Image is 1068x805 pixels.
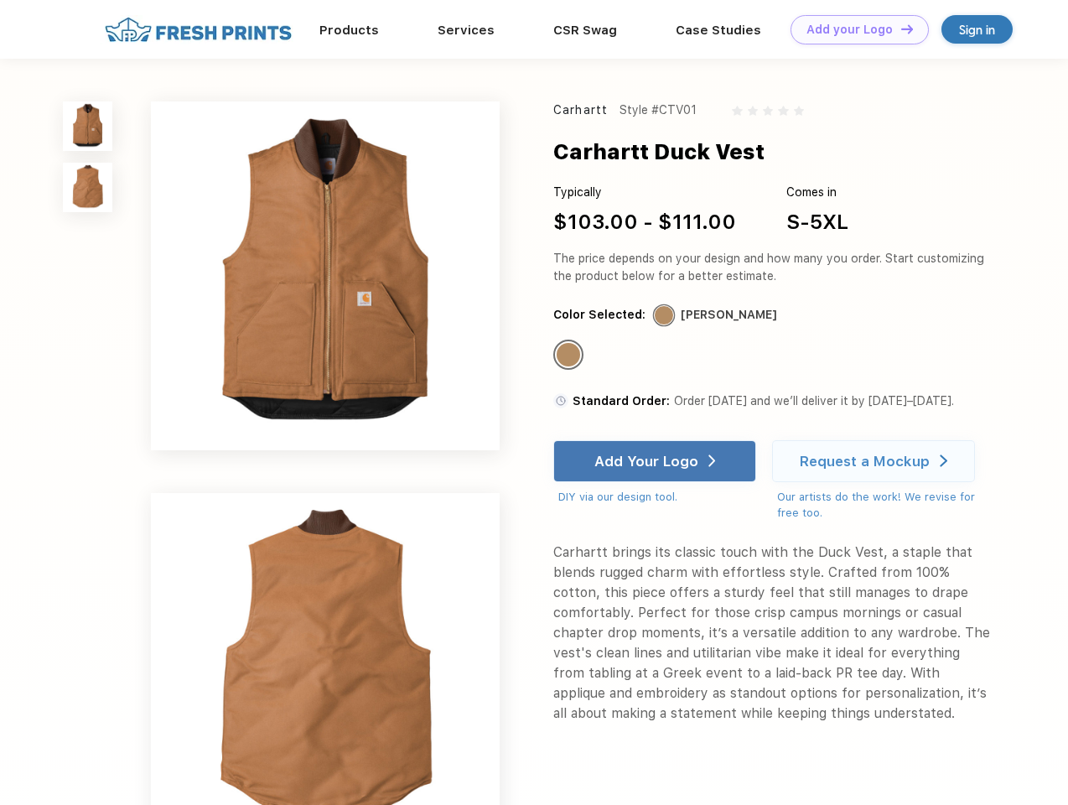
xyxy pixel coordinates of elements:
div: DIY via our design tool. [558,489,756,506]
img: gray_star.svg [732,106,742,116]
div: Our artists do the work! We revise for free too. [777,489,991,522]
a: Sign in [941,15,1013,44]
div: Comes in [786,184,848,201]
div: Color Selected: [553,306,645,324]
div: Style #CTV01 [620,101,697,119]
div: The price depends on your design and how many you order. Start customizing the product below for ... [553,250,991,285]
div: Carhartt Duck Vest [553,136,765,168]
img: white arrow [940,454,947,467]
img: standard order [553,393,568,408]
div: Carhartt Brown [557,343,580,366]
div: Carhartt brings its classic touch with the Duck Vest, a staple that blends rugged charm with effo... [553,543,991,724]
img: func=resize&h=100 [63,163,112,212]
div: Sign in [959,20,995,39]
span: Order [DATE] and we’ll deliver it by [DATE]–[DATE]. [674,394,954,408]
div: $103.00 - $111.00 [553,207,736,237]
img: DT [901,24,913,34]
img: gray_star.svg [794,106,804,116]
div: S-5XL [786,207,848,237]
div: Typically [553,184,736,201]
div: Request a Mockup [800,453,930,470]
a: Products [319,23,379,38]
img: fo%20logo%202.webp [100,15,297,44]
div: Carhartt [553,101,608,119]
div: [PERSON_NAME] [681,306,777,324]
img: gray_star.svg [763,106,773,116]
img: gray_star.svg [778,106,788,116]
img: func=resize&h=100 [63,101,112,151]
img: gray_star.svg [748,106,758,116]
span: Standard Order: [573,394,670,408]
img: white arrow [708,454,716,467]
img: func=resize&h=640 [151,101,500,450]
div: Add your Logo [806,23,893,37]
div: Add Your Logo [594,453,698,470]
